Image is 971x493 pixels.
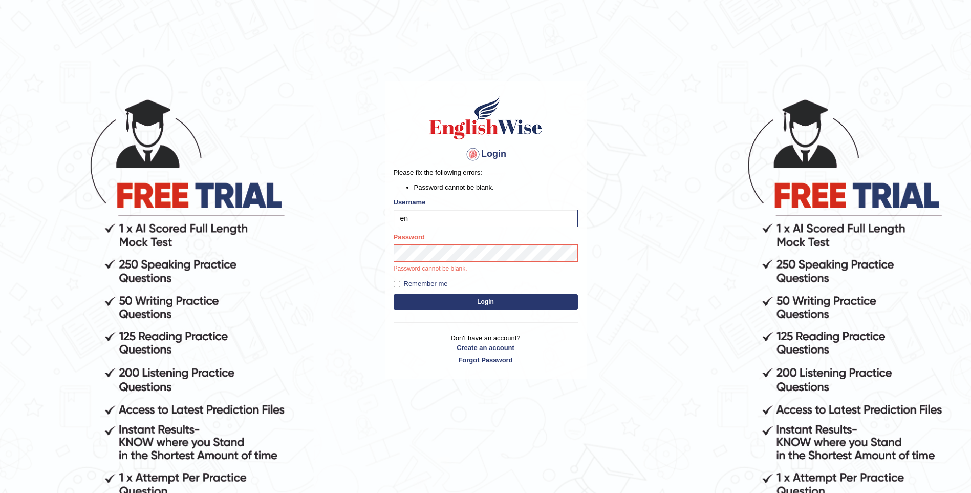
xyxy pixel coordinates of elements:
[394,197,426,207] label: Username
[394,168,578,177] p: Please fix the following errors:
[394,146,578,162] h4: Login
[394,232,425,242] label: Password
[394,281,400,287] input: Remember me
[394,294,578,310] button: Login
[394,355,578,365] a: Forgot Password
[394,264,578,274] p: Password cannot be blank.
[414,182,578,192] li: Password cannot be blank.
[394,279,448,289] label: Remember me
[394,333,578,365] p: Don't have an account?
[394,343,578,353] a: Create an account
[427,95,544,141] img: Logo of English Wise sign in for intelligent practice with AI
